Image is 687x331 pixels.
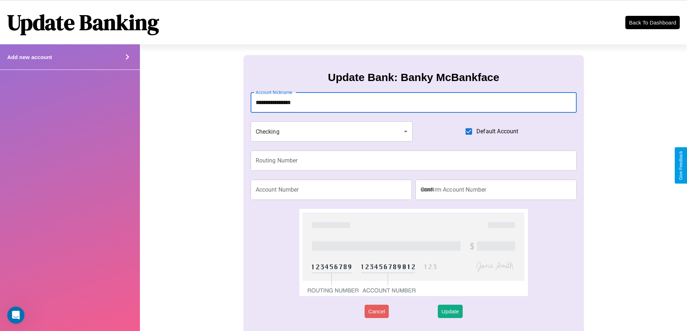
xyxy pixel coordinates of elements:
button: Cancel [365,305,389,318]
label: Account Nickname [256,89,292,95]
iframe: Intercom live chat [7,307,25,324]
h4: Add new account [7,54,52,60]
button: Back To Dashboard [625,16,680,29]
h3: Update Bank: Banky McBankface [328,71,499,84]
button: Update [438,305,462,318]
div: Checking [251,121,413,142]
div: Give Feedback [678,151,683,180]
h1: Update Banking [7,8,159,37]
span: Default Account [476,127,518,136]
img: check [299,209,528,296]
